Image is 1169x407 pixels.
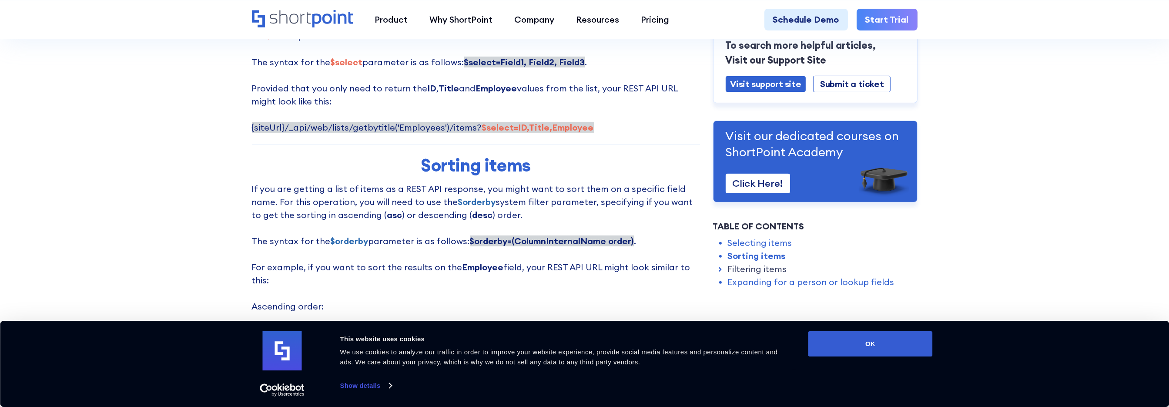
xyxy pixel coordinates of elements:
[252,122,594,133] span: {siteUrl}/_api/web/lists/getbytitle('Employees')/items?
[482,122,594,133] strong: $select=ID,Title,Employee
[726,38,905,67] p: To search more helpful articles, Visit our Support Site
[476,83,517,94] strong: Employee
[857,9,918,30] a: Start Trial
[263,331,302,370] img: logo
[576,13,619,26] div: Resources
[429,13,492,26] div: Why ShortPoint
[331,235,368,246] strong: $orderby
[340,379,392,392] a: Show details
[726,174,790,193] a: Click Here!
[726,128,905,160] p: Visit our dedicated courses on ShortPoint Academy
[252,10,353,29] a: Home
[244,383,320,397] a: Usercentrics Cookiebot - opens in a new window
[503,9,565,30] a: Company
[727,262,787,276] a: Filtering items
[565,9,630,30] a: Resources
[419,9,503,30] a: Why ShortPoint
[375,13,408,26] div: Product
[472,209,493,220] strong: desc
[764,9,848,30] a: Schedule Demo
[727,276,894,289] a: Expanding for a person or lookup fields
[813,76,891,92] a: Submit a ticket
[641,13,669,26] div: Pricing
[727,236,792,249] a: Selecting items
[727,249,785,262] a: Sorting items
[726,76,806,92] a: Visit support site
[458,196,496,207] strong: $orderby
[630,9,680,30] a: Pricing
[331,57,363,67] strong: $select
[808,331,933,357] button: OK
[713,220,918,233] div: Table of Contents
[313,155,639,175] h2: Sorting items
[387,209,402,220] strong: asc
[470,235,634,246] strong: $orderby=(ColumnInternalName order)
[428,83,437,94] strong: ID
[462,262,504,272] strong: Employee
[340,348,778,366] span: We use cookies to analyze our traffic in order to improve your website experience, provide social...
[439,83,459,94] strong: Title
[464,57,585,67] strong: $select=Field1, Field2, Field3
[252,182,700,404] p: If you are getting a list of items as a REST API response, you might want to sort them on a speci...
[340,334,789,344] div: This website uses cookies
[514,13,554,26] div: Company
[364,9,419,30] a: Product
